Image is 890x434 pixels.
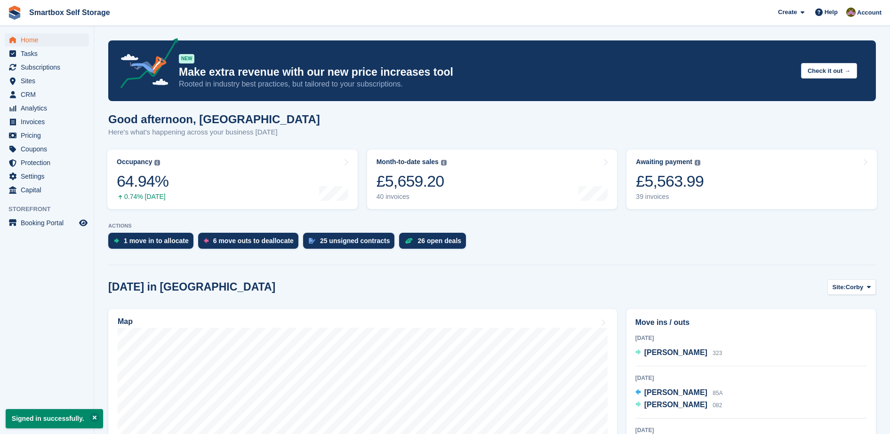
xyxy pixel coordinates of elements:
[825,8,838,17] span: Help
[154,160,160,166] img: icon-info-grey-7440780725fd019a000dd9b08b2336e03edf1995a4989e88bcd33f0948082b44.svg
[25,5,114,20] a: Smartbox Self Storage
[117,158,152,166] div: Occupancy
[713,350,722,356] span: 323
[5,88,89,101] a: menu
[5,102,89,115] a: menu
[124,237,189,245] div: 1 move in to allocate
[778,8,797,17] span: Create
[21,102,77,115] span: Analytics
[626,150,877,209] a: Awaiting payment £5,563.99 39 invoices
[117,193,168,201] div: 0.74% [DATE]
[108,127,320,138] p: Here's what's happening across your business [DATE]
[108,113,320,126] h1: Good afternoon, [GEOGRAPHIC_DATA]
[21,216,77,229] span: Booking Portal
[112,38,178,92] img: price-adjustments-announcement-icon-8257ccfd72463d97f412b2fc003d46551f7dbcb40ab6d574587a9cd5c0d94...
[827,279,876,295] button: Site: Corby
[644,401,707,409] span: [PERSON_NAME]
[636,172,704,191] div: £5,563.99
[198,233,303,253] a: 6 move outs to deallocate
[846,8,856,17] img: Kayleigh Devlin
[21,47,77,60] span: Tasks
[5,142,89,156] a: menu
[21,61,77,74] span: Subscriptions
[213,237,294,245] div: 6 move outs to deallocate
[21,170,77,183] span: Settings
[117,172,168,191] div: 64.94%
[857,8,882,17] span: Account
[21,183,77,197] span: Capital
[8,6,22,20] img: stora-icon-8386f47178a22dfd0bd8f6a31ec36ba5ce8667c1dd55bd0f319d3a0aa187defe.svg
[320,237,390,245] div: 25 unsigned contracts
[367,150,617,209] a: Month-to-date sales £5,659.20 40 invoices
[635,347,722,359] a: [PERSON_NAME] 323
[636,193,704,201] div: 39 invoices
[21,88,77,101] span: CRM
[833,283,846,292] span: Site:
[5,61,89,74] a: menu
[417,237,461,245] div: 26 open deals
[377,193,447,201] div: 40 invoices
[377,172,447,191] div: £5,659.20
[21,142,77,156] span: Coupons
[635,334,867,342] div: [DATE]
[846,283,864,292] span: Corby
[441,160,447,166] img: icon-info-grey-7440780725fd019a000dd9b08b2336e03edf1995a4989e88bcd33f0948082b44.svg
[179,54,194,63] div: NEW
[108,223,876,229] p: ACTIONS
[114,238,119,244] img: move_ins_to_allocate_icon-fdf77a2bb77ea45bf5b3d319d69a93e2d87916cf1d5bf7949dd705db3b84f3ca.svg
[21,74,77,87] span: Sites
[118,317,133,326] h2: Map
[695,160,700,166] img: icon-info-grey-7440780725fd019a000dd9b08b2336e03edf1995a4989e88bcd33f0948082b44.svg
[5,216,89,229] a: menu
[8,205,94,214] span: Storefront
[6,409,103,428] p: Signed in successfully.
[5,129,89,142] a: menu
[399,233,471,253] a: 26 open deals
[309,238,315,244] img: contract_signature_icon-13c848040528278c33f63329250d36e43548de30e8caae1d1a13099fd9432cc5.svg
[377,158,439,166] div: Month-to-date sales
[5,170,89,183] a: menu
[21,33,77,47] span: Home
[5,156,89,169] a: menu
[5,33,89,47] a: menu
[179,65,794,79] p: Make extra revenue with our new price increases tool
[5,115,89,128] a: menu
[108,233,198,253] a: 1 move in to allocate
[644,388,707,396] span: [PERSON_NAME]
[713,390,722,396] span: 85A
[78,217,89,229] a: Preview store
[636,158,692,166] div: Awaiting payment
[635,317,867,328] h2: Move ins / outs
[644,348,707,356] span: [PERSON_NAME]
[21,156,77,169] span: Protection
[635,387,723,399] a: [PERSON_NAME] 85A
[635,399,722,411] a: [PERSON_NAME] 082
[179,79,794,89] p: Rooted in industry best practices, but tailored to your subscriptions.
[107,150,358,209] a: Occupancy 64.94% 0.74% [DATE]
[108,281,275,293] h2: [DATE] in [GEOGRAPHIC_DATA]
[713,402,722,409] span: 082
[21,115,77,128] span: Invoices
[801,63,857,79] button: Check it out →
[5,183,89,197] a: menu
[5,74,89,87] a: menu
[303,233,400,253] a: 25 unsigned contracts
[405,237,413,244] img: deal-1b604bf984904fb50ccaf53a9ad4b4a5d6e5aea283cecdc64d6e3604feb123c2.svg
[204,238,208,244] img: move_outs_to_deallocate_icon-f764333ba52eb49d3ac5e1228854f67142a1ed5810a6f6cc68b1a99e826820c5.svg
[21,129,77,142] span: Pricing
[635,374,867,382] div: [DATE]
[5,47,89,60] a: menu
